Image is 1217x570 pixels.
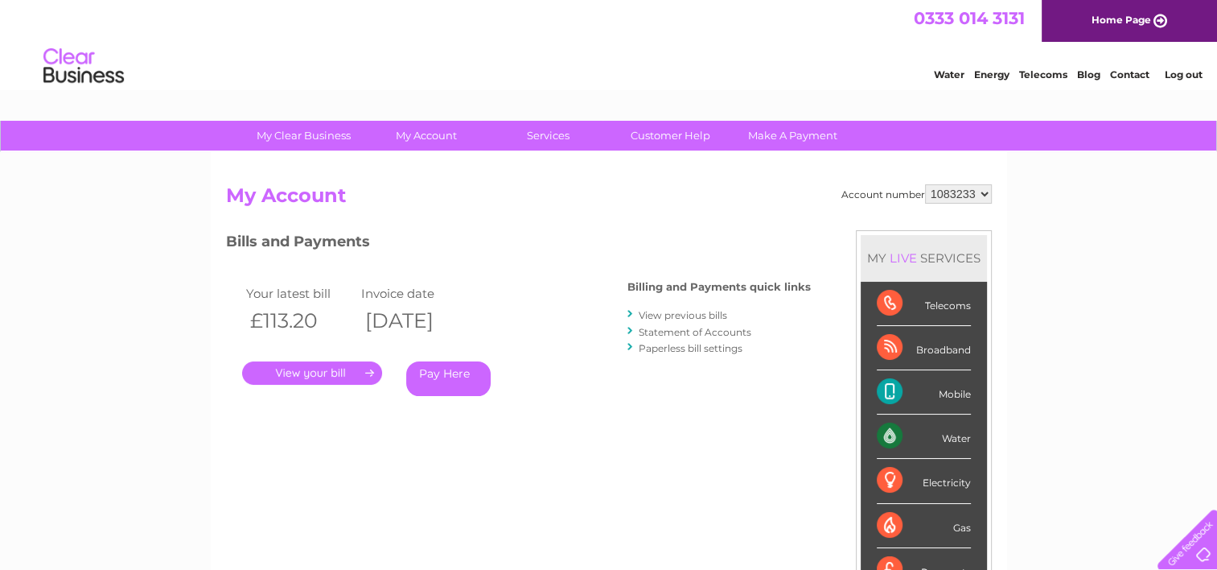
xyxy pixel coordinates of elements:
a: View previous bills [639,309,727,321]
td: Invoice date [357,283,473,304]
div: Telecoms [877,282,971,326]
th: [DATE] [357,304,473,337]
a: Services [482,121,615,151]
a: Customer Help [604,121,737,151]
a: My Clear Business [237,121,370,151]
a: . [242,361,382,385]
img: logo.png [43,42,125,91]
td: Your latest bill [242,283,358,304]
a: My Account [360,121,492,151]
h3: Bills and Payments [226,230,811,258]
a: Paperless bill settings [639,342,742,354]
a: Make A Payment [726,121,859,151]
h2: My Account [226,184,992,215]
div: Electricity [877,459,971,503]
a: Contact [1110,68,1149,81]
div: Broadband [877,326,971,370]
a: Pay Here [406,361,491,396]
a: Log out [1164,68,1202,81]
div: MY SERVICES [861,235,987,281]
a: 0333 014 3131 [914,8,1025,28]
a: Energy [974,68,1009,81]
a: Water [934,68,964,81]
a: Blog [1077,68,1100,81]
div: Account number [841,184,992,204]
div: Water [877,415,971,459]
div: Gas [877,504,971,548]
a: Statement of Accounts [639,326,751,338]
a: Telecoms [1019,68,1067,81]
h4: Billing and Payments quick links [627,281,811,293]
div: LIVE [886,250,920,266]
div: Clear Business is a trading name of Verastar Limited (registered in [GEOGRAPHIC_DATA] No. 3667643... [229,9,989,78]
div: Mobile [877,370,971,415]
th: £113.20 [242,304,358,337]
